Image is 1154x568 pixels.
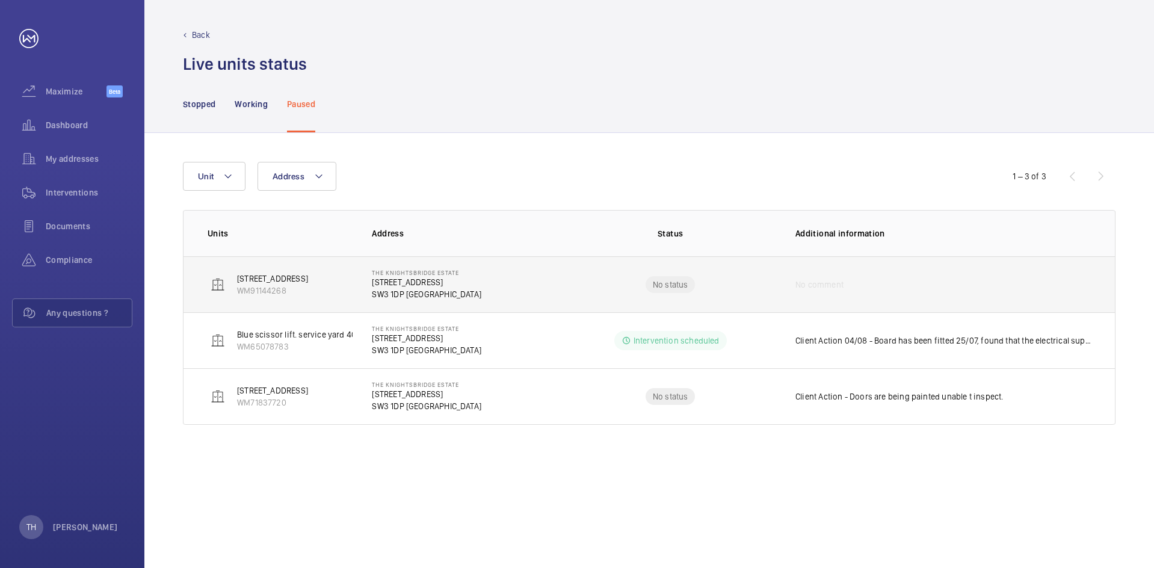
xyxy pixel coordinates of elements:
p: [STREET_ADDRESS] [237,273,308,285]
span: Beta [106,85,123,97]
p: Client Action - Doors are being painted unable t inspect. [795,390,1003,403]
p: SW3 1DP [GEOGRAPHIC_DATA] [372,344,481,356]
p: SW3 1DP [GEOGRAPHIC_DATA] [372,288,481,300]
p: No status [653,279,688,291]
p: [STREET_ADDRESS] [372,388,481,400]
span: Documents [46,220,132,232]
button: Address [258,162,336,191]
p: Status [573,227,768,239]
p: The Knightsbridge Estate [372,381,481,388]
span: Any questions ? [46,307,132,319]
p: TH [26,521,36,533]
p: SW3 1DP [GEOGRAPHIC_DATA] [372,400,481,412]
p: WM65078783 [237,341,376,353]
p: Client Action 04/08 - Board has been fitted 25/07, found that the electrical supply to the lift h... [795,335,1091,347]
p: No status [653,390,688,403]
span: Maximize [46,85,106,97]
div: 1 – 3 of 3 [1013,170,1046,182]
p: [STREET_ADDRESS] [372,276,481,288]
img: elevator.svg [211,277,225,292]
button: Unit [183,162,245,191]
p: Working [235,98,267,110]
p: [STREET_ADDRESS] [372,332,481,344]
p: Intervention scheduled [634,335,720,347]
p: Stopped [183,98,215,110]
h1: Live units status [183,53,307,75]
p: Units [208,227,353,239]
span: Dashboard [46,119,132,131]
p: The Knightsbridge Estate [372,269,481,276]
span: Address [273,171,304,181]
p: Additional information [795,227,1091,239]
p: The Knightsbridge Estate [372,325,481,332]
span: Compliance [46,254,132,266]
p: Back [192,29,210,41]
p: [STREET_ADDRESS] [237,384,308,397]
span: Unit [198,171,214,181]
p: Address [372,227,564,239]
span: Interventions [46,187,132,199]
img: elevator.svg [211,389,225,404]
p: Blue scissor lift. service yard 404396 [237,329,376,341]
p: WM91144268 [237,285,308,297]
p: Paused [287,98,315,110]
p: WM71837720 [237,397,308,409]
span: My addresses [46,153,132,165]
img: elevator.svg [211,333,225,348]
p: [PERSON_NAME] [53,521,118,533]
span: No comment [795,279,844,291]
